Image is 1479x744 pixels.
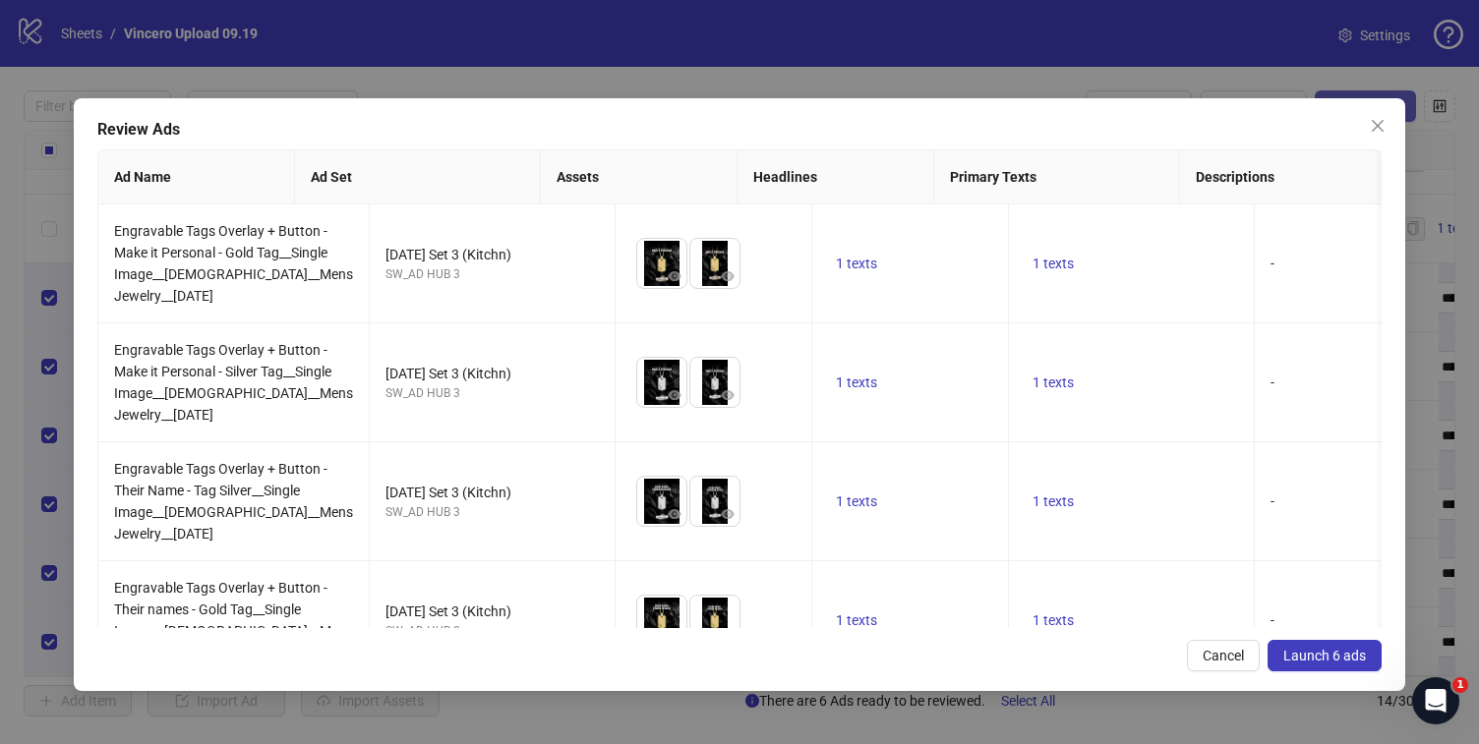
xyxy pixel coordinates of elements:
div: [DATE] Set 3 (Kitchn) [385,482,599,503]
span: 1 texts [836,374,877,390]
div: SW_AD HUB 3 [385,265,599,284]
th: Assets [541,150,738,204]
button: 1 texts [1025,608,1082,632]
button: Preview [716,502,739,526]
div: Review Ads [97,118,1382,142]
img: Asset 1 [637,239,686,288]
div: SW_AD HUB 3 [385,503,599,522]
span: 1 texts [1033,374,1074,390]
img: Asset 2 [690,239,739,288]
button: 1 texts [828,371,885,394]
span: eye [668,626,681,640]
div: [DATE] Set 3 (Kitchn) [385,363,599,384]
button: 1 texts [1025,489,1082,513]
button: Preview [663,383,686,407]
button: Close [1362,110,1393,142]
span: - [1271,493,1274,509]
span: 1 texts [1033,493,1074,509]
span: 1 texts [836,493,877,509]
th: Primary Texts [934,150,1180,204]
button: Preview [663,502,686,526]
span: Engravable Tags Overlay + Button - Their names - Gold Tag__Single Image__[DEMOGRAPHIC_DATA]__Mens... [114,580,353,660]
div: SW_AD HUB 3 [385,384,599,403]
span: eye [668,269,681,283]
span: 1 [1452,677,1468,693]
th: Descriptions [1180,150,1426,204]
span: close [1370,118,1386,134]
span: Cancel [1203,648,1244,663]
img: Asset 1 [637,477,686,526]
img: Asset 2 [690,596,739,645]
th: Ad Name [98,150,295,204]
span: eye [721,269,735,283]
th: Headlines [738,150,934,204]
span: Launch 6 ads [1283,648,1366,663]
span: 1 texts [836,612,877,628]
button: Launch 6 ads [1268,640,1382,671]
span: - [1271,612,1274,628]
span: 1 texts [1033,256,1074,271]
img: Asset 1 [637,596,686,645]
span: Engravable Tags Overlay + Button - Make it Personal - Silver Tag__Single Image__[DEMOGRAPHIC_DATA... [114,342,353,423]
span: - [1271,374,1274,390]
img: Asset 2 [690,477,739,526]
span: Engravable Tags Overlay + Button - Their Name - Tag Silver__Single Image__[DEMOGRAPHIC_DATA]__Men... [114,461,353,542]
div: [DATE] Set 3 (Kitchn) [385,601,599,622]
div: [DATE] Set 3 (Kitchn) [385,244,599,265]
button: Preview [716,383,739,407]
span: - [1271,256,1274,271]
button: Preview [663,621,686,645]
img: Asset 2 [690,358,739,407]
span: eye [721,388,735,402]
span: Engravable Tags Overlay + Button - Make it Personal - Gold Tag__Single Image__[DEMOGRAPHIC_DATA]_... [114,223,353,304]
div: SW_AD HUB 3 [385,622,599,641]
span: 1 texts [1033,612,1074,628]
button: 1 texts [828,608,885,632]
button: Cancel [1187,640,1260,671]
span: eye [668,388,681,402]
span: eye [668,507,681,521]
span: eye [721,507,735,521]
button: Preview [663,264,686,288]
span: 1 texts [836,256,877,271]
span: eye [721,626,735,640]
button: Preview [716,264,739,288]
button: 1 texts [828,489,885,513]
img: Asset 1 [637,358,686,407]
button: Preview [716,621,739,645]
iframe: Intercom live chat [1412,677,1459,724]
th: Ad Set [295,150,541,204]
button: 1 texts [828,252,885,275]
button: 1 texts [1025,252,1082,275]
button: 1 texts [1025,371,1082,394]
